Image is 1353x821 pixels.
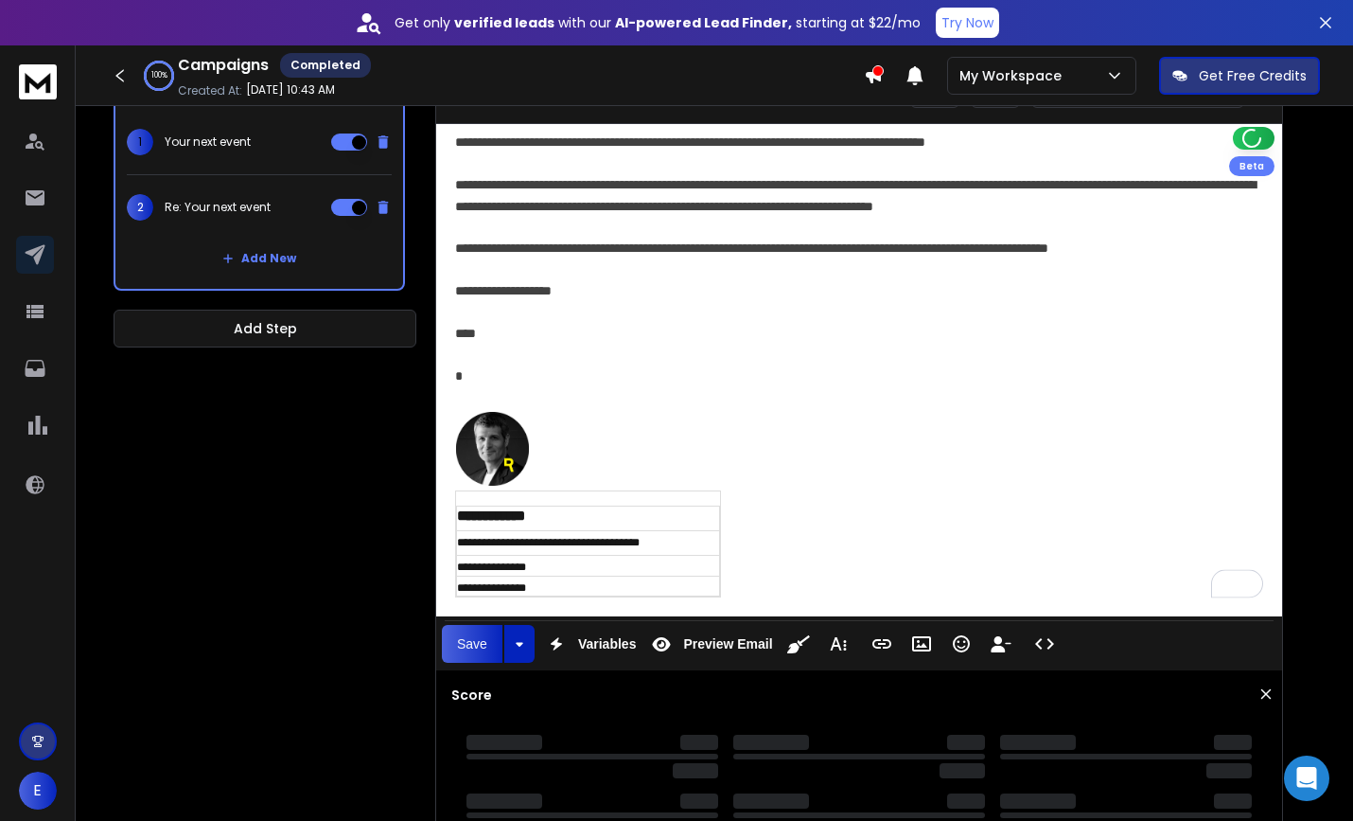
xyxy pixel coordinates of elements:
p: 100 % [151,70,167,81]
p: Get Free Credits [1199,66,1307,85]
p: [DATE] 10:43 AM [246,82,335,98]
span: Variables [574,636,641,652]
button: E [19,772,57,810]
span: Preview Email [679,636,776,652]
button: Add Step [114,310,416,348]
button: Code View [1027,625,1063,663]
h3: Score [451,686,1267,705]
div: Completed [280,53,371,78]
button: Insert Image (⌘P) [904,625,940,663]
span: 2 [127,194,153,221]
img: logo [19,64,57,99]
h1: Campaigns [178,54,269,77]
strong: verified leads [454,13,554,32]
button: More Text [820,625,856,663]
button: Preview Email [643,625,776,663]
button: Try Now [936,8,999,38]
button: Insert Unsubscribe Link [983,625,1019,663]
span: 1 [127,129,153,155]
p: My Workspace [959,66,1069,85]
p: Get only with our starting at $22/mo [395,13,921,32]
li: Step1CC/BCCA/Z Test1Your next event2Re: Your next eventAdd New [114,54,405,291]
p: Re: Your next event [165,200,271,215]
button: Add New [207,240,311,277]
p: Created At: [178,83,242,98]
div: To enrich screen reader interactions, please activate Accessibility in Grammarly extension settings [436,124,1282,616]
p: Your next event [165,134,251,150]
button: Emoticons [943,625,979,663]
button: Clean HTML [781,625,817,663]
button: Save [442,625,502,663]
button: Variables [538,625,641,663]
p: Try Now [941,13,993,32]
button: Get Free Credits [1159,57,1320,95]
strong: AI-powered Lead Finder, [615,13,792,32]
button: Insert Link (⌘K) [864,625,900,663]
div: Open Intercom Messenger [1284,756,1329,801]
div: Beta [1229,156,1274,176]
